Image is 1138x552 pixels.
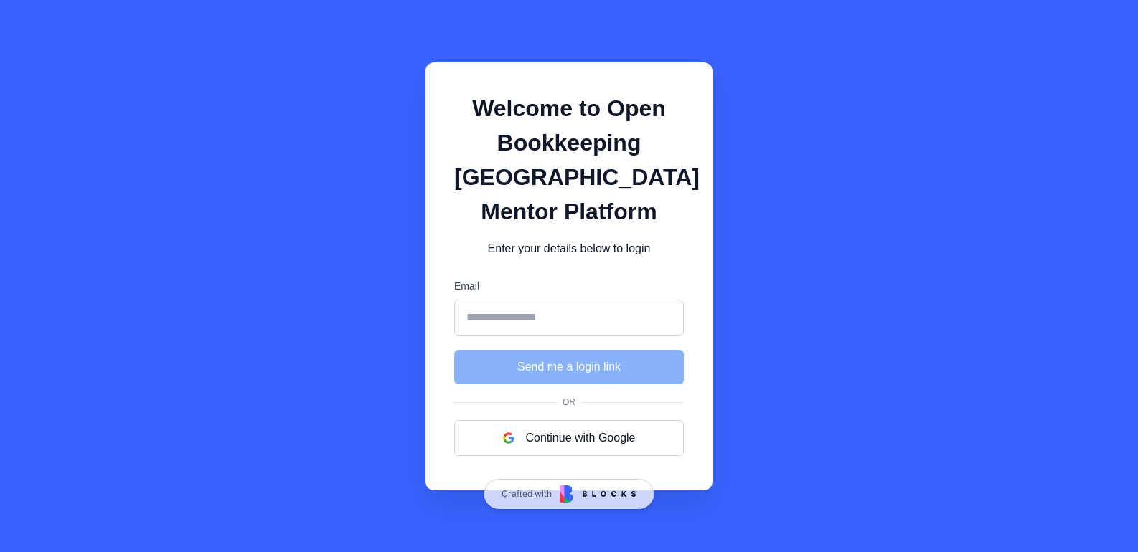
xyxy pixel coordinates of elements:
[560,485,636,503] img: Blocks
[557,396,581,409] span: Or
[484,479,654,509] a: Crafted with
[454,420,684,456] button: Continue with Google
[502,488,552,500] span: Crafted with
[454,91,684,229] h1: Welcome to Open Bookkeeping [GEOGRAPHIC_DATA] Mentor Platform
[454,350,684,384] button: Send me a login link
[454,240,684,257] p: Enter your details below to login
[454,279,684,294] label: Email
[503,432,514,444] img: google logo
